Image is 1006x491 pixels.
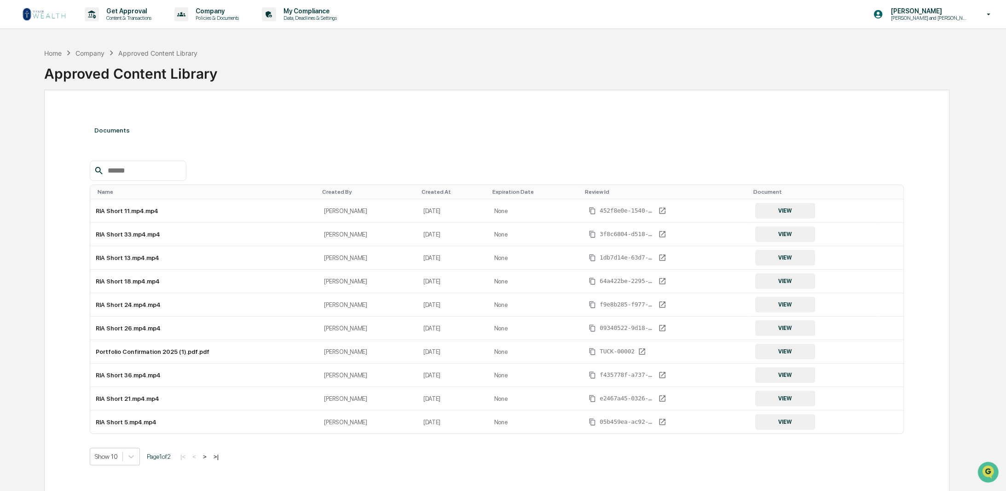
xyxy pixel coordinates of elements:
[755,273,815,289] button: VIEW
[489,246,581,270] td: None
[9,134,17,141] div: 🔎
[657,205,668,216] a: View Review
[90,223,318,246] td: RIA Short 33.mp4.mp4
[600,231,655,238] span: 3f8c6804-d518-455a-862c-c8a14e4bbccf
[489,293,581,317] td: None
[755,320,815,336] button: VIEW
[318,293,417,317] td: [PERSON_NAME]
[90,293,318,317] td: RIA Short 24.mp4.mp4
[755,203,815,219] button: VIEW
[318,410,417,433] td: [PERSON_NAME]
[489,387,581,410] td: None
[65,155,111,162] a: Powered byPylon
[322,189,414,195] div: Toggle SortBy
[600,301,655,308] span: f9e8b285-f977-43c4-af04-d8c0d8910940
[276,7,341,15] p: My Compliance
[600,348,635,355] span: TUCK-00002
[755,297,815,312] button: VIEW
[587,416,598,427] button: Copy Id
[657,370,668,381] a: View Review
[657,252,668,263] a: View Review
[585,189,746,195] div: Toggle SortBy
[489,410,581,433] td: None
[44,58,949,82] div: Approved Content Library
[977,461,1001,485] iframe: Open customer support
[657,416,668,427] a: View Review
[636,346,648,357] a: View Review
[18,116,59,125] span: Preclearance
[6,129,62,146] a: 🔎Data Lookup
[118,49,197,57] div: Approved Content Library
[418,246,489,270] td: [DATE]
[200,453,209,461] button: >
[657,229,668,240] a: View Review
[887,189,899,195] div: Toggle SortBy
[418,364,489,387] td: [DATE]
[211,453,221,461] button: >|
[600,254,655,261] span: 1db7d14e-63d7-4325-9596-f764df8ed5f6
[90,270,318,293] td: RIA Short 18.mp4.mp4
[44,49,62,57] div: Home
[657,299,668,310] a: View Review
[318,340,417,364] td: [PERSON_NAME]
[587,393,598,404] button: Copy Id
[492,189,578,195] div: Toggle SortBy
[489,199,581,223] td: None
[600,418,655,426] span: 05b459ea-ac92-4205-bd42-21cf7232892c
[99,15,156,21] p: Content & Transactions
[600,371,655,379] span: f435778f-a737-4d4e-af63-402e95c697e4
[489,270,581,293] td: None
[276,15,341,21] p: Data, Deadlines & Settings
[90,317,318,340] td: RIA Short 26.mp4.mp4
[9,70,26,87] img: 1746055101610-c473b297-6a78-478c-a979-82029cc54cd1
[9,116,17,124] div: 🖐️
[422,189,485,195] div: Toggle SortBy
[90,387,318,410] td: RIA Short 21.mp4.mp4
[657,323,668,334] a: View Review
[90,199,318,223] td: RIA Short 11.mp4.mp4
[883,15,973,21] p: [PERSON_NAME] and [PERSON_NAME] Onboarding
[90,117,904,143] div: Documents
[147,453,171,460] span: Page 1 of 2
[99,7,156,15] p: Get Approval
[156,73,168,84] button: Start new chat
[587,299,598,310] button: Copy Id
[753,189,876,195] div: Toggle SortBy
[31,70,151,79] div: Start new chat
[90,364,318,387] td: RIA Short 36.mp4.mp4
[31,79,116,87] div: We're available if you need us!
[600,395,655,402] span: e2467a45-0326-47b8-beca-0b244eb80b1a
[755,226,815,242] button: VIEW
[600,277,655,285] span: 64a422be-2295-415a-87b2-c3a6fbacef64
[418,199,489,223] td: [DATE]
[318,364,417,387] td: [PERSON_NAME]
[318,246,417,270] td: [PERSON_NAME]
[657,276,668,287] a: View Review
[67,116,74,124] div: 🗄️
[418,410,489,433] td: [DATE]
[318,317,417,340] td: [PERSON_NAME]
[587,346,598,357] button: Copy Id
[318,270,417,293] td: [PERSON_NAME]
[9,19,168,34] p: How can we help?
[587,370,598,381] button: Copy Id
[587,229,598,240] button: Copy Id
[489,364,581,387] td: None
[188,7,243,15] p: Company
[489,223,581,246] td: None
[489,317,581,340] td: None
[98,189,315,195] div: Toggle SortBy
[657,393,668,404] a: View Review
[587,252,598,263] button: Copy Id
[92,156,111,162] span: Pylon
[90,246,318,270] td: RIA Short 13.mp4.mp4
[755,414,815,430] button: VIEW
[18,133,58,142] span: Data Lookup
[90,340,318,364] td: Portfolio Confirmation 2025 (1).pdf.pdf
[600,324,655,332] span: 09340522-9d18-4787-a373-f2c5962a65ed
[755,367,815,383] button: VIEW
[318,199,417,223] td: [PERSON_NAME]
[600,207,655,214] span: 452f8e0e-1540-4db9-a112-8730cbacbb9f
